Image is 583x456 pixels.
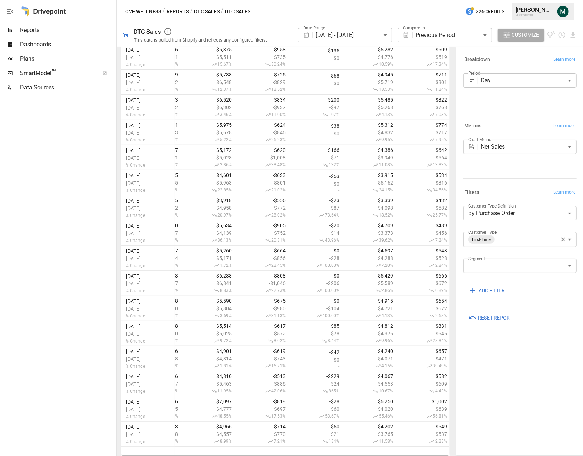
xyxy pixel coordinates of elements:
[240,331,287,336] span: -$572
[553,189,575,196] span: Learn more
[125,213,171,218] span: % Change
[294,230,340,236] span: -$14
[294,80,340,86] span: $0
[240,213,287,218] span: 28.02%
[186,388,233,394] span: 11.95%
[125,205,171,211] span: [DATE]
[186,62,233,68] span: 15.67%
[401,205,448,211] span: $582
[348,373,394,379] span: $4,067
[186,223,233,228] span: $5,634
[294,73,340,79] span: -$68
[125,180,171,186] span: [DATE]
[401,112,448,118] span: 7.03%
[240,263,287,269] span: 22.45%
[125,313,171,318] span: % Change
[125,55,171,60] span: [DATE]
[401,348,448,354] span: $657
[462,5,507,18] button: 226Credits
[186,348,233,354] span: $4,901
[240,306,287,311] span: -$980
[294,313,340,319] span: 100.00%
[401,230,448,236] span: $456
[294,338,340,344] span: 8.44%
[294,205,340,211] span: -$87
[294,298,340,304] span: $0
[240,54,287,60] span: -$735
[401,338,448,344] span: 28.84%
[481,73,577,88] div: Day
[401,213,448,218] span: 25.77%
[134,28,161,35] div: DTC Sales
[294,323,340,329] span: -$85
[186,87,233,93] span: 12.37%
[186,162,233,168] span: 2.86%
[186,323,233,329] span: $5,514
[348,130,394,135] span: $4,832
[125,105,171,111] span: [DATE]
[547,29,555,42] button: View documentation
[240,79,287,85] span: -$829
[125,238,171,243] span: % Change
[186,112,233,118] span: 3.46%
[240,130,287,135] span: -$846
[401,306,448,311] span: $672
[294,63,340,66] span: -
[294,357,340,363] span: $0
[516,13,553,17] div: Love Wellness
[186,356,233,362] span: $4,814
[468,256,485,262] label: Segment
[401,172,448,178] span: $534
[186,280,233,286] span: $6,841
[125,281,171,287] span: [DATE]
[240,356,287,362] span: -$743
[348,238,394,243] span: 39.62%
[240,112,287,118] span: 11.00%
[348,313,394,319] span: 4.13%
[348,187,394,193] span: 24.15%
[20,40,115,49] span: Dashboards
[294,288,340,294] span: 100.00%
[240,248,287,253] span: -$664
[125,231,171,236] span: [DATE]
[125,122,171,128] span: [DATE]
[125,223,171,229] span: [DATE]
[125,188,171,193] span: % Change
[186,137,233,143] span: 5.22%
[240,255,287,261] span: -$856
[125,364,171,369] span: % Change
[125,163,171,168] span: % Change
[186,147,233,153] span: $5,172
[240,47,287,52] span: -$958
[186,54,233,60] span: $5,511
[348,137,394,143] span: 9.95%
[190,7,193,16] div: /
[294,173,340,179] span: -$53
[240,155,287,160] span: -$1,008
[294,123,340,129] span: -$38
[240,381,287,387] span: -$886
[348,348,394,354] span: $4,240
[479,286,505,295] span: ADD FILTER
[240,363,287,369] span: 16.71%
[401,137,448,143] span: 7.95%
[401,72,448,78] span: $711
[294,112,340,118] span: 107%
[348,62,394,68] span: 10.59%
[294,48,340,53] span: -$135
[401,197,448,203] span: $432
[401,288,448,294] span: 0.89%
[294,280,340,286] span: -$206
[125,97,171,103] span: [DATE]
[186,298,233,304] span: $5,590
[294,381,340,387] span: -$24
[186,104,233,110] span: $6,302
[240,147,287,153] span: -$620
[294,147,340,153] span: -$166
[553,1,573,22] button: Michael Cormack
[348,230,394,236] span: $3,373
[240,313,287,319] span: 31.13%
[401,79,448,85] span: $801
[401,331,448,336] span: $645
[348,331,394,336] span: $4,376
